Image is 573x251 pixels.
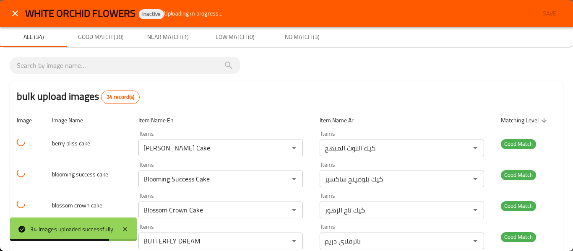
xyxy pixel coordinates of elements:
button: Open [469,173,481,185]
button: Open [288,173,300,185]
span: Near Match (1) [139,32,196,42]
input: search [17,59,234,72]
span: Uploading in progress... [164,9,223,18]
span: Low Match (0) [206,32,263,42]
span: No Match (3) [273,32,331,42]
div: Total records count [101,91,140,104]
span: blooming success cake_ [52,169,112,180]
button: Open [469,142,481,154]
button: Open [288,235,300,247]
span: Good Match (30) [72,32,129,42]
span: 34 record(s) [102,93,139,101]
button: Open [288,142,300,154]
span: WHITE ORCHID FLOWERS [25,4,135,23]
span: Good Match [501,201,536,211]
span: Good Match [501,232,536,242]
th: Item Name Ar [313,112,494,128]
button: Open [469,235,481,247]
span: Matching Level [501,115,550,125]
span: Good Match [501,139,536,149]
div: Inactive [139,9,164,19]
th: Image [10,112,45,128]
span: berry bliss cake [52,138,90,149]
span: Inactive [139,10,164,18]
button: Open [469,204,481,216]
span: All (34) [5,32,62,42]
span: blossom crown cake_ [52,200,106,211]
th: Item Name En [132,112,313,128]
span: Good Match [501,170,536,180]
div: 34 Images uploaded successfully [30,225,113,234]
button: Open [288,204,300,216]
span: Image Name [52,115,94,125]
button: close [5,3,25,23]
h2: bulk upload images [17,89,140,104]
